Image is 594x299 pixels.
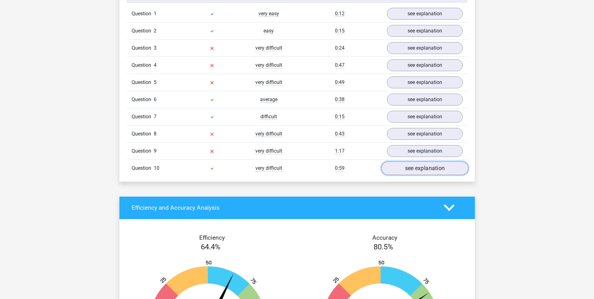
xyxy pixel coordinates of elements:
[255,45,282,51] span: very difficult
[154,45,157,51] span: 3
[263,28,274,34] span: easy
[335,11,345,17] span: 0:12
[255,131,282,137] span: very difficult
[255,148,282,154] span: very difficult
[201,243,220,251] span: 64.4%
[335,148,345,154] span: 1:17
[387,128,463,140] a: see explanation
[335,131,345,137] span: 0:43
[335,96,345,103] span: 0:38
[154,11,157,17] span: 1
[154,28,157,34] span: 2
[387,8,463,20] a: see explanation
[132,204,434,211] h4: Efficiency and Accuracy Analysis
[335,165,345,171] span: 0:59
[304,234,465,241] h4: Accuracy
[132,61,154,69] span: Question
[154,148,157,154] span: 9
[387,25,463,37] a: see explanation
[387,59,463,71] a: see explanation
[132,96,154,103] span: Question
[154,114,157,120] span: 7
[335,28,345,34] span: 0:15
[154,96,157,102] span: 6
[132,27,154,35] span: Question
[335,114,345,120] span: 0:15
[381,161,468,175] a: see explanation
[335,45,345,51] span: 0:24
[154,165,159,171] span: 10
[154,79,157,85] span: 5
[387,94,463,105] a: see explanation
[154,62,157,68] span: 4
[132,234,292,241] h4: Efficiency
[335,79,345,86] span: 0:49
[132,113,154,120] span: Question
[260,114,277,120] span: difficult
[374,243,393,251] span: 80.5%
[387,111,463,123] a: see explanation
[335,62,345,68] span: 0:47
[255,79,282,86] span: very difficult
[255,62,282,68] span: very difficult
[387,145,463,157] a: see explanation
[132,164,154,172] span: Question
[132,147,154,155] span: Question
[255,165,282,171] span: very difficult
[132,130,154,138] span: Question
[387,42,463,54] a: see explanation
[387,76,463,88] a: see explanation
[260,96,278,103] span: average
[132,44,154,52] span: Question
[132,10,154,17] span: Question
[132,79,154,86] span: Question
[258,11,279,17] span: very easy
[154,131,157,137] span: 8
